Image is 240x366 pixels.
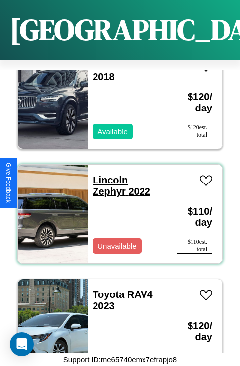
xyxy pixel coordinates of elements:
[93,175,150,197] a: Lincoln Zephyr 2022
[177,124,212,139] div: $ 120 est. total
[63,353,177,366] p: Support ID: me65740emx7efrapjo8
[97,239,136,253] p: Unavailable
[93,289,153,311] a: Toyota RAV4 2023
[5,163,12,203] div: Give Feedback
[177,238,212,254] div: $ 110 est. total
[177,81,212,124] h3: $ 120 / day
[97,125,128,138] p: Available
[10,332,34,356] div: Open Intercom Messenger
[177,310,212,353] h3: $ 120 / day
[177,196,212,238] h3: $ 110 / day
[93,60,139,82] a: Volvo WG 2018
